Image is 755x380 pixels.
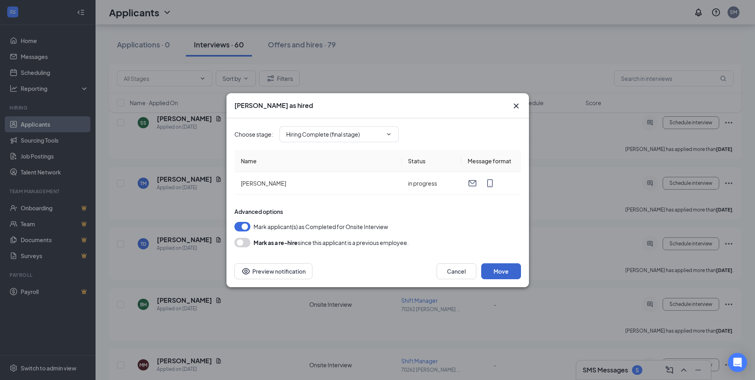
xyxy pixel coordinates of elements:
[485,178,495,188] svg: MobileSms
[437,263,476,279] button: Cancel
[241,266,251,276] svg: Eye
[728,353,747,372] div: Open Intercom Messenger
[511,101,521,111] svg: Cross
[402,150,461,172] th: Status
[481,263,521,279] button: Move
[234,208,521,215] div: Advanced options
[234,101,313,110] h3: [PERSON_NAME] as hired
[461,150,521,172] th: Message format
[386,131,392,137] svg: ChevronDown
[468,178,477,188] svg: Email
[254,238,409,247] div: since this applicant is a previous employee.
[234,263,312,279] button: Preview notificationEye
[234,130,273,139] span: Choose stage :
[254,222,388,231] span: Mark applicant(s) as Completed for Onsite Interview
[402,172,461,195] td: in progress
[511,101,521,111] button: Close
[254,239,298,246] b: Mark as a re-hire
[241,180,286,187] span: [PERSON_NAME]
[234,150,402,172] th: Name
